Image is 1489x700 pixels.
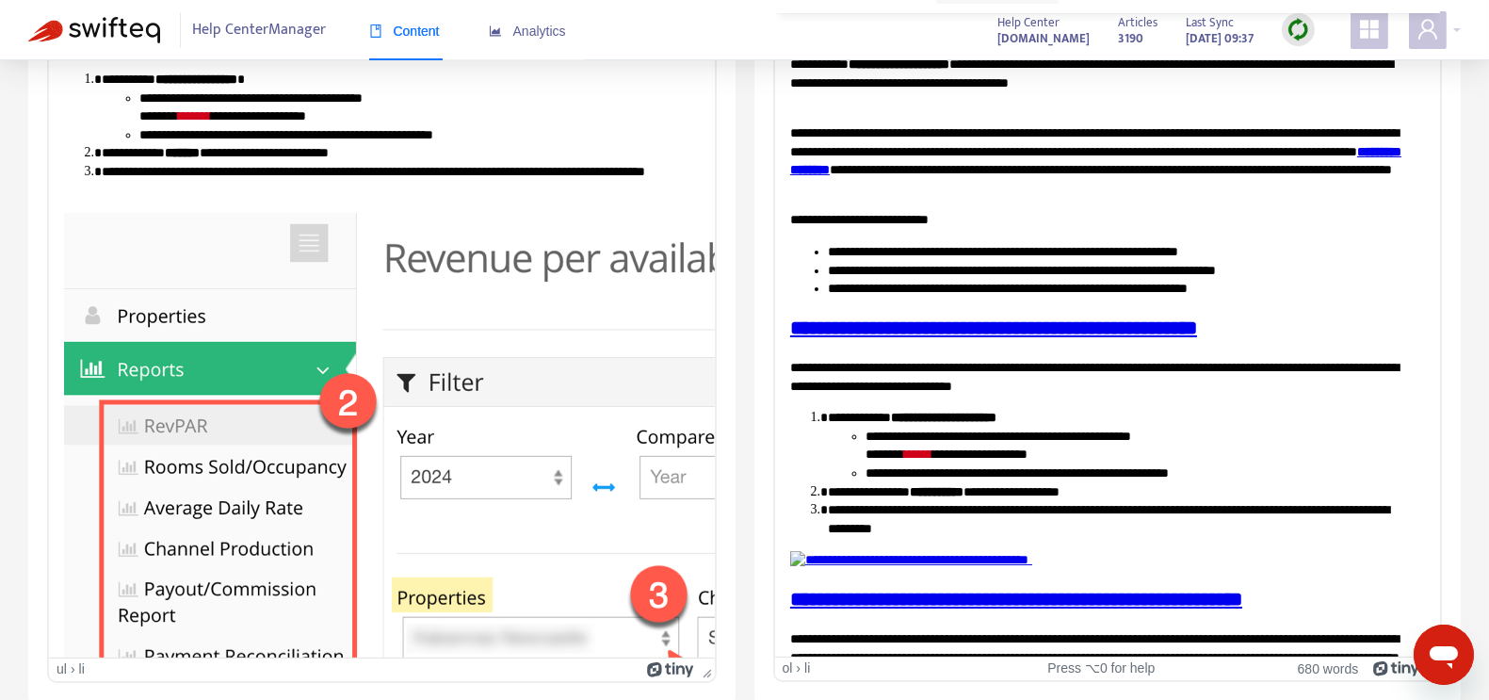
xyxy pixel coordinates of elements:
[1186,28,1254,49] strong: [DATE] 09:37
[1118,28,1143,49] strong: 3190
[647,661,694,676] a: Powered by Tiny
[489,24,502,38] span: area-chart
[1298,660,1359,676] button: 680 words
[804,660,810,676] div: li
[28,17,160,43] img: Swifteq
[1358,18,1381,41] span: appstore
[995,660,1207,676] div: Press ⌥0 for help
[1287,18,1310,41] img: sync.dc5367851b00ba804db3.png
[997,28,1090,49] strong: [DOMAIN_NAME]
[1373,660,1420,676] a: Powered by Tiny
[193,12,327,48] span: Help Center Manager
[369,24,440,39] span: Content
[997,27,1090,49] a: [DOMAIN_NAME]
[369,24,382,38] span: book
[489,24,566,39] span: Analytics
[775,13,1441,657] iframe: Rich Text Area
[997,12,1060,33] span: Help Center
[783,660,793,676] div: ol
[1186,12,1234,33] span: Last Sync
[1118,12,1157,33] span: Articles
[695,659,715,681] div: Press the Up and Down arrow keys to resize the editor.
[796,660,801,676] div: ›
[1416,18,1439,41] span: user
[1414,625,1474,685] iframe: Button to launch messaging window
